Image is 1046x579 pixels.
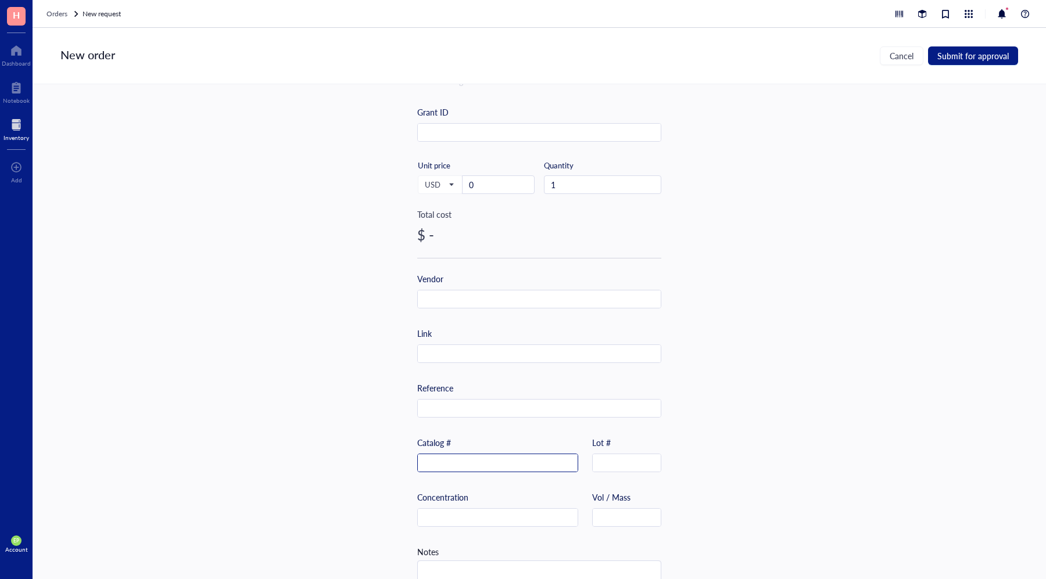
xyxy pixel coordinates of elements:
div: Notes [417,545,439,558]
div: $ - [417,225,661,244]
div: Reference [417,382,453,394]
div: Vendor [417,272,443,285]
span: USD [425,179,453,190]
a: Orders [46,8,80,20]
button: Submit for approval [928,46,1018,65]
div: Link [417,327,432,340]
button: Cancel [880,46,923,65]
div: Grant ID [417,106,449,118]
div: Add [11,177,22,184]
span: Orders [46,9,67,19]
div: Account [5,546,28,553]
span: EP [13,538,19,544]
a: Notebook [3,78,30,104]
a: Inventory [3,116,29,141]
a: New request [83,8,123,20]
span: H [13,8,20,22]
div: Lot # [592,436,611,449]
div: Notebook [3,97,30,104]
div: New order [60,46,115,65]
div: Quantity [544,160,661,171]
div: Catalog # [417,436,451,449]
span: Submit for approval [937,51,1009,60]
div: Inventory [3,134,29,141]
div: Concentration [417,491,468,504]
div: Vol / Mass [592,491,631,504]
span: Cancel [890,51,914,60]
div: Dashboard [2,60,31,67]
div: Unit price [418,160,490,171]
div: Total cost [417,208,661,221]
a: Dashboard [2,41,31,67]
